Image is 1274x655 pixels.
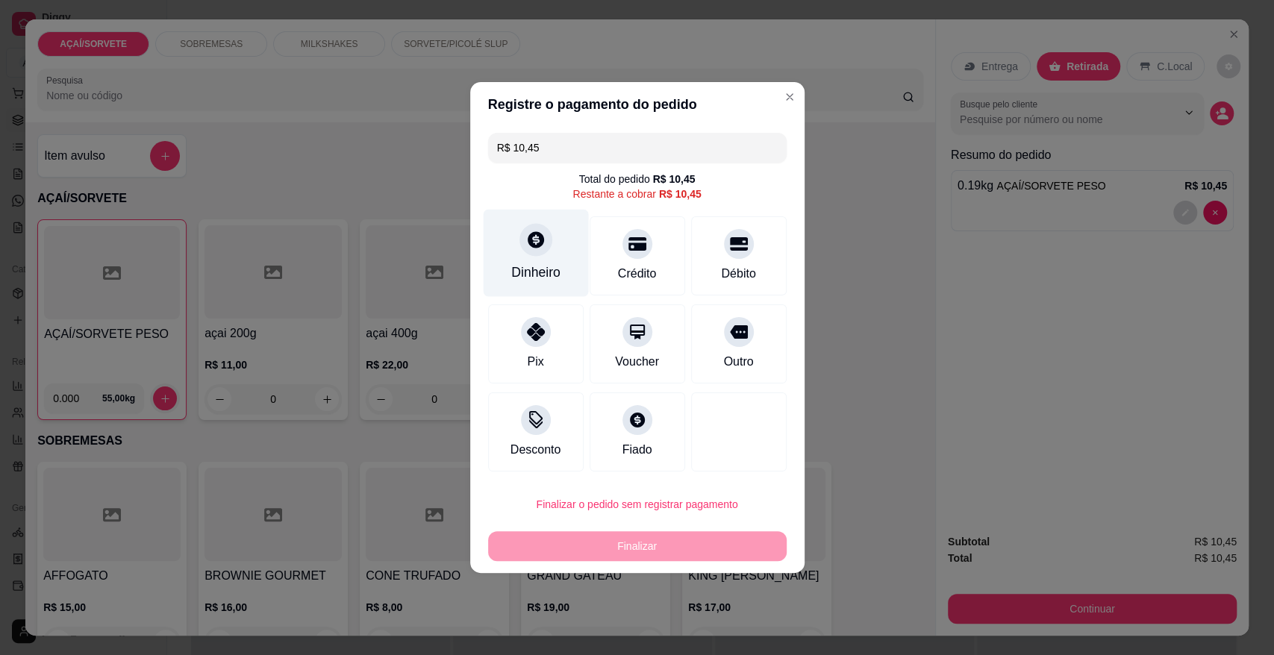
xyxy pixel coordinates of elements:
[510,441,561,459] div: Desconto
[659,187,702,201] div: R$ 10,45
[618,265,657,283] div: Crédito
[579,172,696,187] div: Total do pedido
[723,353,753,371] div: Outro
[653,172,696,187] div: R$ 10,45
[572,187,701,201] div: Restante a cobrar
[622,441,652,459] div: Fiado
[778,85,802,109] button: Close
[488,489,787,519] button: Finalizar o pedido sem registrar pagamento
[721,265,755,283] div: Débito
[527,353,543,371] div: Pix
[497,133,778,163] input: Ex.: hambúrguer de cordeiro
[615,353,659,371] div: Voucher
[470,82,805,127] header: Registre o pagamento do pedido
[511,263,561,282] div: Dinheiro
